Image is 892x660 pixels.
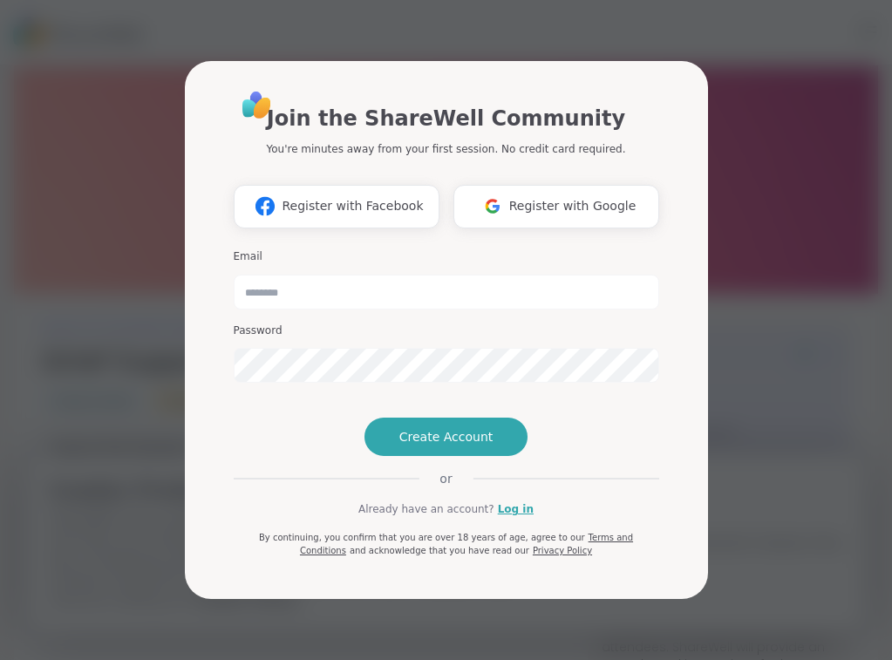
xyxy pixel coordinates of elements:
button: Create Account [364,418,528,456]
h3: Email [234,249,659,264]
h1: Join the ShareWell Community [267,103,625,134]
span: Register with Facebook [282,197,423,215]
p: You're minutes away from your first session. No credit card required. [267,141,626,157]
img: ShareWell Logo [237,85,276,125]
span: and acknowledge that you have read our [350,546,529,555]
span: Create Account [399,428,494,446]
h3: Password [234,323,659,338]
span: Already have an account? [358,501,494,517]
img: ShareWell Logomark [249,190,282,222]
button: Register with Facebook [234,185,439,228]
span: or [419,470,473,487]
span: Register with Google [509,197,637,215]
img: ShareWell Logomark [476,190,509,222]
span: By continuing, you confirm that you are over 18 years of age, agree to our [259,533,585,542]
a: Log in [498,501,534,517]
a: Privacy Policy [533,546,592,555]
button: Register with Google [453,185,659,228]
